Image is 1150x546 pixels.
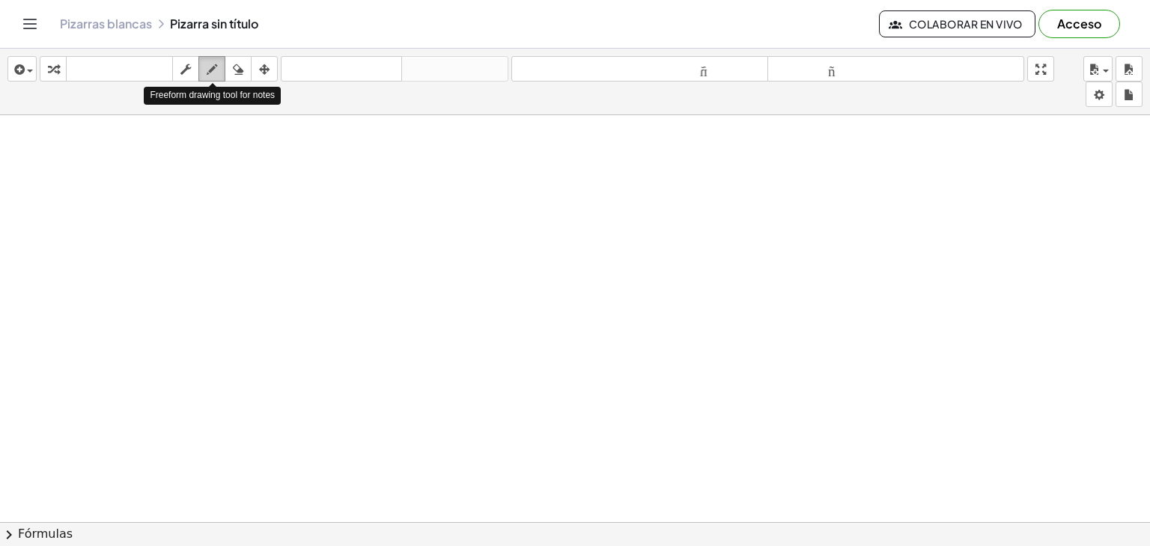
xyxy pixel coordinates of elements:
[66,56,173,82] button: teclado
[771,62,1020,76] font: tamaño_del_formato
[909,17,1023,31] font: Colaborar en vivo
[511,56,768,82] button: tamaño_del_formato
[879,10,1035,37] button: Colaborar en vivo
[18,527,73,541] font: Fórmulas
[285,62,398,76] font: deshacer
[1057,16,1101,31] font: Acceso
[60,16,152,31] a: Pizarras blancas
[18,12,42,36] button: Cambiar navegación
[767,56,1024,82] button: tamaño_del_formato
[1038,10,1120,38] button: Acceso
[281,56,402,82] button: deshacer
[405,62,505,76] font: rehacer
[515,62,764,76] font: tamaño_del_formato
[401,56,508,82] button: rehacer
[70,62,169,76] font: teclado
[144,87,281,104] div: Freeform drawing tool for notes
